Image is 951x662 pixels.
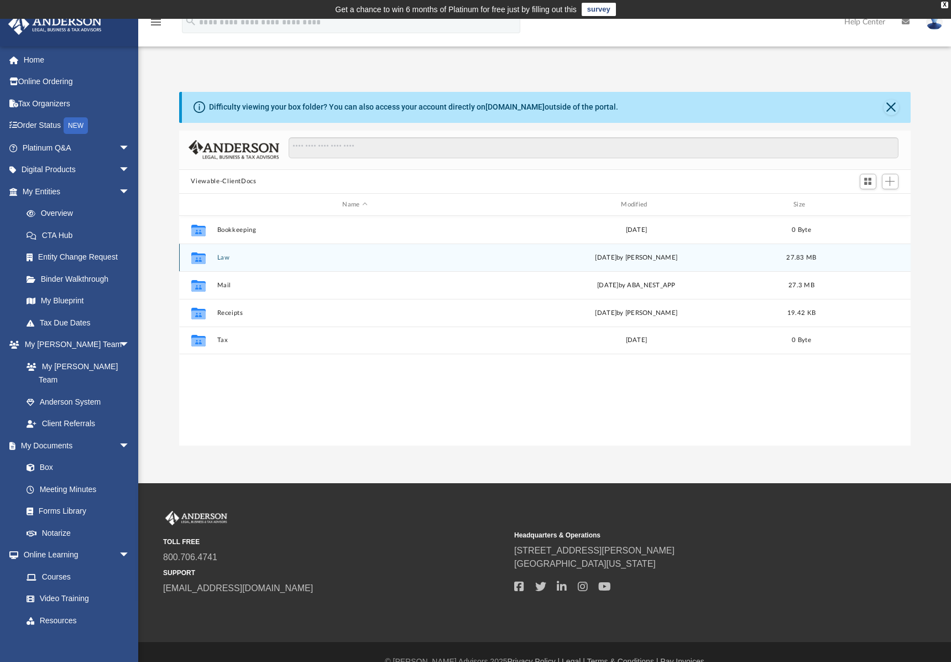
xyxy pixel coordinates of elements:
[8,137,147,159] a: Platinum Q&Aarrow_drop_down
[8,180,147,203] a: My Entitiesarrow_drop_down
[15,312,147,334] a: Tax Due Dates
[485,102,545,111] a: [DOMAIN_NAME]
[15,478,141,500] a: Meeting Minutes
[498,200,774,210] div: Modified
[8,92,147,115] a: Tax Organizers
[15,268,147,290] a: Binder Walkthrough
[15,500,135,523] a: Forms Library
[15,609,141,632] a: Resources
[498,281,775,291] div: [DATE] by ABA_NEST_APP
[217,254,493,261] button: Law
[149,15,163,29] i: menu
[498,308,775,318] div: [DATE] by [PERSON_NAME]
[184,200,211,210] div: id
[217,282,493,289] button: Mail
[216,200,493,210] div: Name
[792,227,811,233] span: 0 Byte
[119,334,141,356] span: arrow_drop_down
[15,566,141,588] a: Courses
[64,117,88,134] div: NEW
[163,552,217,562] a: 800.706.4741
[119,180,141,203] span: arrow_drop_down
[15,290,141,312] a: My Blueprint
[15,224,147,246] a: CTA Hub
[514,559,656,568] a: [GEOGRAPHIC_DATA][US_STATE]
[209,101,618,113] div: Difficulty viewing your box folder? You can also access your account directly on outside of the p...
[8,435,141,457] a: My Documentsarrow_drop_down
[15,457,135,479] a: Box
[15,588,135,610] a: Video Training
[8,544,141,566] a: Online Learningarrow_drop_down
[217,309,493,317] button: Receipts
[514,546,675,555] a: [STREET_ADDRESS][PERSON_NAME]
[191,177,256,187] button: Viewable-ClientDocs
[163,568,506,578] small: SUPPORT
[119,137,141,159] span: arrow_drop_down
[5,13,105,35] img: Anderson Advisors Platinum Portal
[884,100,899,115] button: Close
[8,334,141,356] a: My [PERSON_NAME] Teamarrow_drop_down
[779,200,823,210] div: Size
[498,225,775,235] div: [DATE]
[514,530,858,540] small: Headquarters & Operations
[185,15,197,27] i: search
[8,49,147,71] a: Home
[8,159,147,181] a: Digital Productsarrow_drop_down
[119,435,141,457] span: arrow_drop_down
[8,115,147,137] a: Order StatusNEW
[787,310,815,316] span: 19.42 KB
[860,174,876,189] button: Switch to Grid View
[926,14,943,30] img: User Pic
[882,174,898,189] button: Add
[217,226,493,234] button: Bookkeeping
[15,203,147,225] a: Overview
[15,413,141,435] a: Client Referrals
[582,3,616,16] a: survey
[119,159,141,182] span: arrow_drop_down
[163,583,313,593] a: [EMAIL_ADDRESS][DOMAIN_NAME]
[498,253,775,263] div: [DATE] by [PERSON_NAME]
[335,3,577,16] div: Get a chance to win 6 months of Platinum for free just by filling out this
[163,511,229,525] img: Anderson Advisors Platinum Portal
[15,391,141,413] a: Anderson System
[15,246,147,268] a: Entity Change Request
[828,200,906,210] div: id
[15,522,141,544] a: Notarize
[792,338,811,344] span: 0 Byte
[786,255,816,261] span: 27.83 MB
[149,21,163,29] a: menu
[119,544,141,567] span: arrow_drop_down
[15,355,135,391] a: My [PERSON_NAME] Team
[498,336,775,346] div: [DATE]
[217,337,493,344] button: Tax
[8,71,147,93] a: Online Ordering
[941,2,948,8] div: close
[163,537,506,547] small: TOLL FREE
[788,282,814,288] span: 27.3 MB
[289,137,898,158] input: Search files and folders
[179,216,911,446] div: grid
